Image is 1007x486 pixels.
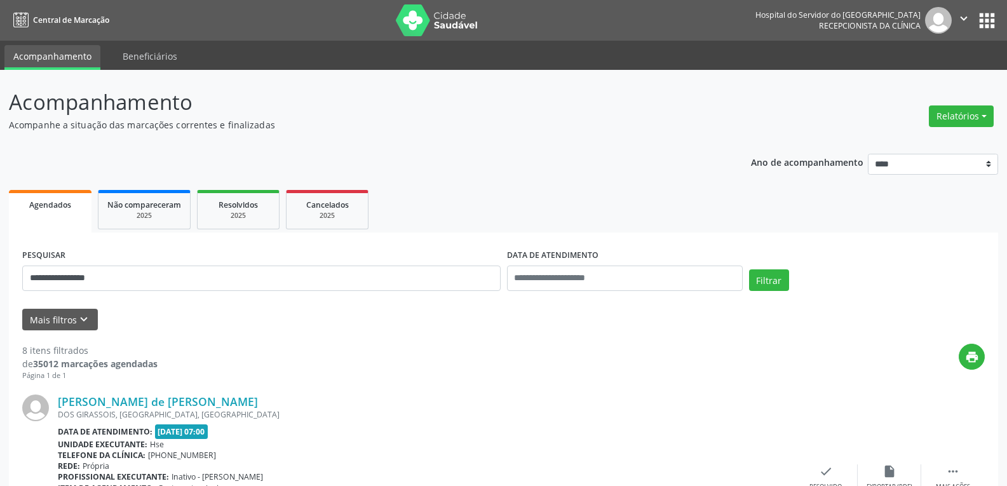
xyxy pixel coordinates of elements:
div: Hospital do Servidor do [GEOGRAPHIC_DATA] [755,10,921,20]
div: 2025 [107,211,181,220]
p: Ano de acompanhamento [751,154,863,170]
div: 2025 [206,211,270,220]
span: Agendados [29,199,71,210]
b: Rede: [58,461,80,471]
button:  [952,7,976,34]
img: img [22,395,49,421]
i: keyboard_arrow_down [77,313,91,327]
i:  [946,464,960,478]
span: Própria [83,461,109,471]
p: Acompanhamento [9,86,701,118]
button: Relatórios [929,105,994,127]
i: insert_drive_file [882,464,896,478]
span: Cancelados [306,199,349,210]
div: de [22,357,158,370]
div: 8 itens filtrados [22,344,158,357]
span: Hse [150,439,164,450]
strong: 35012 marcações agendadas [33,358,158,370]
button: apps [976,10,998,32]
button: Filtrar [749,269,789,291]
b: Data de atendimento: [58,426,152,437]
a: Acompanhamento [4,45,100,70]
span: [DATE] 07:00 [155,424,208,439]
span: Não compareceram [107,199,181,210]
a: Beneficiários [114,45,186,67]
div: 2025 [295,211,359,220]
span: Resolvidos [219,199,258,210]
label: DATA DE ATENDIMENTO [507,246,598,266]
a: Central de Marcação [9,10,109,30]
button: print [959,344,985,370]
p: Acompanhe a situação das marcações correntes e finalizadas [9,118,701,132]
img: img [925,7,952,34]
span: [PHONE_NUMBER] [148,450,216,461]
button: Mais filtroskeyboard_arrow_down [22,309,98,331]
b: Unidade executante: [58,439,147,450]
b: Profissional executante: [58,471,169,482]
div: Página 1 de 1 [22,370,158,381]
span: Inativo - [PERSON_NAME] [172,471,263,482]
b: Telefone da clínica: [58,450,145,461]
i: print [965,350,979,364]
label: PESQUISAR [22,246,65,266]
a: [PERSON_NAME] de [PERSON_NAME] [58,395,258,408]
i: check [819,464,833,478]
div: DOS GIRASSOIS, [GEOGRAPHIC_DATA], [GEOGRAPHIC_DATA] [58,409,794,420]
span: Recepcionista da clínica [819,20,921,31]
span: Central de Marcação [33,15,109,25]
i:  [957,11,971,25]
